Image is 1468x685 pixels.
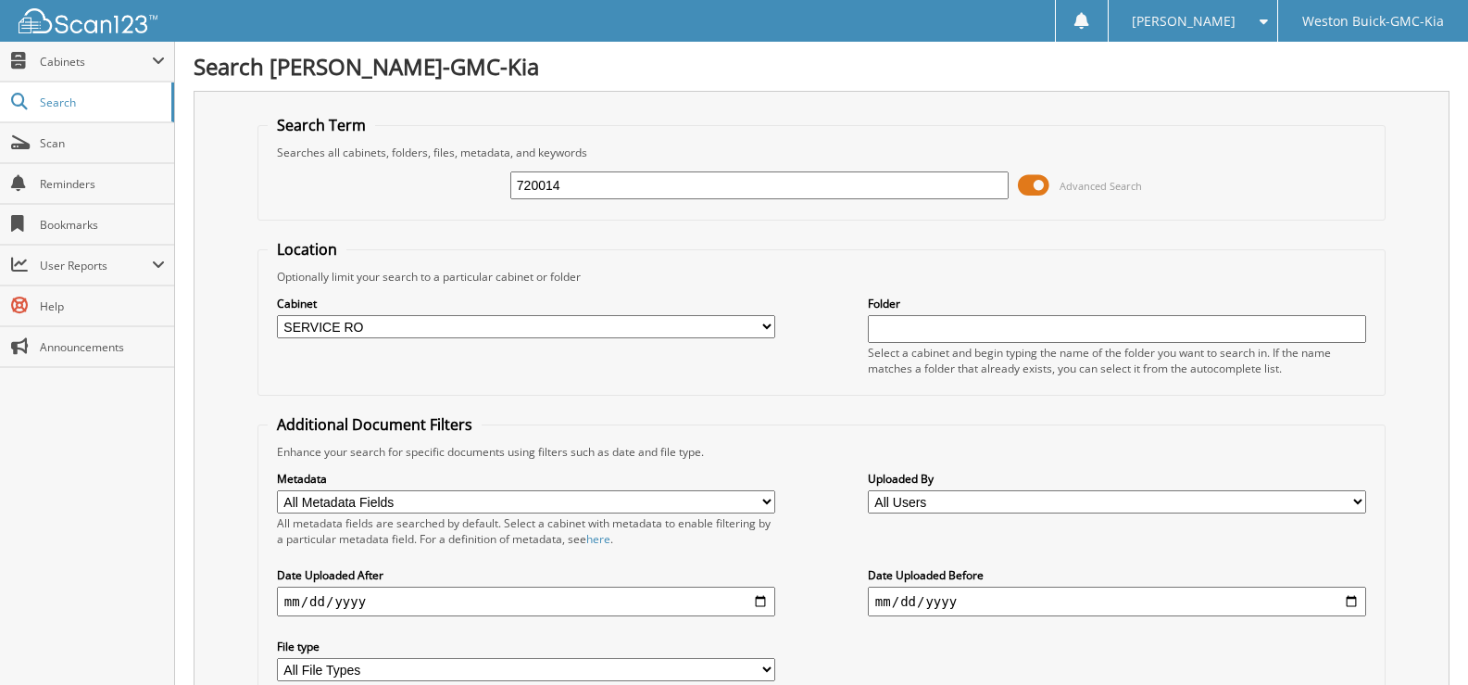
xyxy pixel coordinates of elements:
span: Advanced Search [1060,179,1142,193]
legend: Additional Document Filters [268,414,482,435]
div: Searches all cabinets, folders, files, metadata, and keywords [268,145,1375,160]
input: end [868,587,1366,616]
span: Scan [40,135,165,151]
div: Optionally limit your search to a particular cabinet or folder [268,269,1375,285]
span: Cabinets [40,54,152,70]
span: Reminders [40,176,165,192]
iframe: Chat Widget [1375,596,1468,685]
input: start [277,587,775,616]
span: User Reports [40,258,152,273]
label: Uploaded By [868,471,1366,487]
span: Bookmarks [40,217,165,233]
span: [PERSON_NAME] [1132,16,1236,27]
label: Date Uploaded Before [868,567,1366,583]
span: Announcements [40,339,165,355]
legend: Location [268,239,346,260]
label: Folder [868,296,1366,311]
div: Enhance your search for specific documents using filters such as date and file type. [268,444,1375,460]
img: scan123-logo-white.svg [19,8,157,33]
label: Cabinet [277,296,775,311]
div: All metadata fields are searched by default. Select a cabinet with metadata to enable filtering b... [277,515,775,547]
span: Help [40,298,165,314]
span: Search [40,95,162,110]
label: Metadata [277,471,775,487]
div: Select a cabinet and begin typing the name of the folder you want to search in. If the name match... [868,345,1366,376]
label: File type [277,639,775,654]
a: here [586,531,610,547]
span: Weston Buick-GMC-Kia [1302,16,1444,27]
legend: Search Term [268,115,375,135]
h1: Search [PERSON_NAME]-GMC-Kia [194,51,1449,82]
label: Date Uploaded After [277,567,775,583]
